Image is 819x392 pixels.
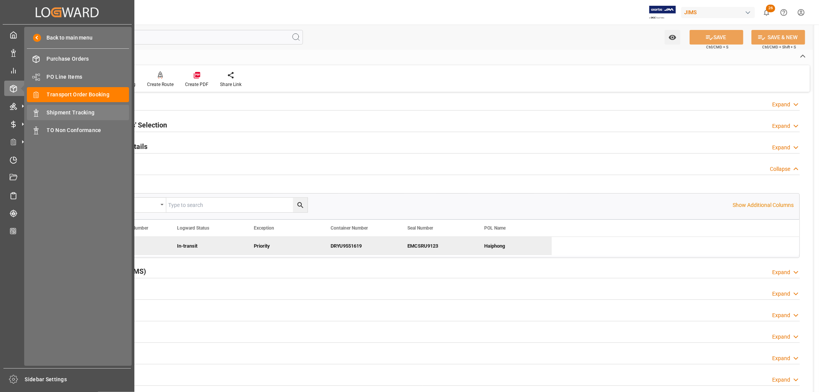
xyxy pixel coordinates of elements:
span: Shipment Tracking [47,109,129,117]
img: Exertis%20JAM%20-%20Email%20Logo.jpg_1722504956.jpg [649,6,676,19]
div: In-transit [177,237,235,255]
div: Expand [772,333,790,341]
div: Press SPACE to deselect this row. [91,237,552,255]
span: Seal Number [407,225,433,231]
div: Expand [772,122,790,130]
span: Container Number [331,225,368,231]
a: My Cockpit [4,27,130,42]
input: Type to search [166,198,308,212]
span: Purchase Orders [47,55,129,63]
a: Timeslot Management V2 [4,152,130,167]
a: Document Management [4,170,130,185]
a: Purchase Orders [27,51,129,66]
div: Expand [772,354,790,362]
input: Search Fields [35,30,303,45]
span: Ctrl/CMD + Shift + S [762,44,796,50]
button: show 26 new notifications [758,4,775,21]
button: search button [293,198,308,212]
span: Transport Order Booking [47,91,129,99]
a: Sailing Schedules [4,188,130,203]
span: PO Line Items [47,73,129,81]
button: JIMS [681,5,758,20]
a: Data Management [4,45,130,60]
a: CO2 Calculator [4,223,130,238]
span: Back to main menu [41,34,93,42]
div: Expand [772,268,790,276]
a: Shipment Tracking [27,105,129,120]
a: PO Line Items [27,69,129,84]
button: open menu [665,30,680,45]
button: SAVE & NEW [751,30,805,45]
a: Transport Order Booking [27,87,129,102]
div: Equals [113,199,158,208]
span: 26 [766,5,775,12]
button: SAVE [690,30,743,45]
div: JIMS [681,7,755,18]
div: Expand [772,101,790,109]
button: open menu [109,198,166,212]
div: Haiphong [475,237,552,255]
div: Priority [254,237,312,255]
span: Ctrl/CMD + S [706,44,728,50]
span: TO Non Conformance [47,126,129,134]
div: DRYU9551619 [321,237,398,255]
div: Expand [772,311,790,319]
button: Help Center [775,4,793,21]
div: Create PDF [185,81,208,88]
span: POL Name [484,225,506,231]
span: Sidebar Settings [25,375,131,384]
div: Expand [772,144,790,152]
span: Exception [254,225,274,231]
a: My Reports [4,63,130,78]
a: Tracking Shipment [4,206,130,221]
p: Show Additional Columns [733,201,794,209]
div: Expand [772,290,790,298]
div: Share Link [220,81,242,88]
div: Collapse [770,165,790,173]
span: Logward Status [177,225,209,231]
div: Expand [772,376,790,384]
div: Create Route [147,81,174,88]
div: EMCSRU9123 [398,237,475,255]
a: TO Non Conformance [27,123,129,138]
